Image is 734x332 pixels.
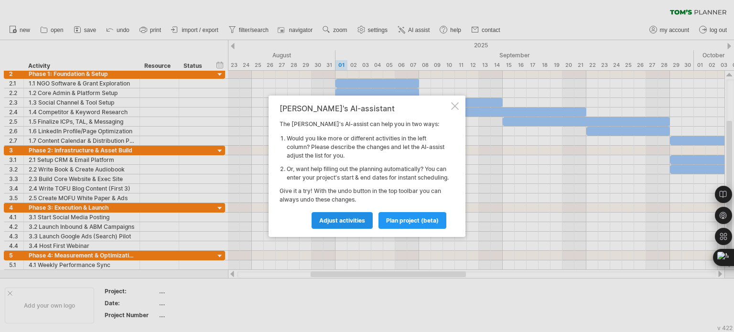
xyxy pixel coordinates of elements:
a: Adjust activities [312,212,373,229]
span: Adjust activities [319,217,365,224]
a: plan project (beta) [378,212,446,229]
li: Would you like more or different activities in the left column? Please describe the changes and l... [287,134,449,160]
li: Or, want help filling out the planning automatically? You can enter your project's start & end da... [287,165,449,182]
div: The [PERSON_NAME]'s AI-assist can help you in two ways: Give it a try! With the undo button in th... [280,104,449,228]
div: [PERSON_NAME]'s AI-assistant [280,104,449,113]
span: plan project (beta) [386,217,439,224]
